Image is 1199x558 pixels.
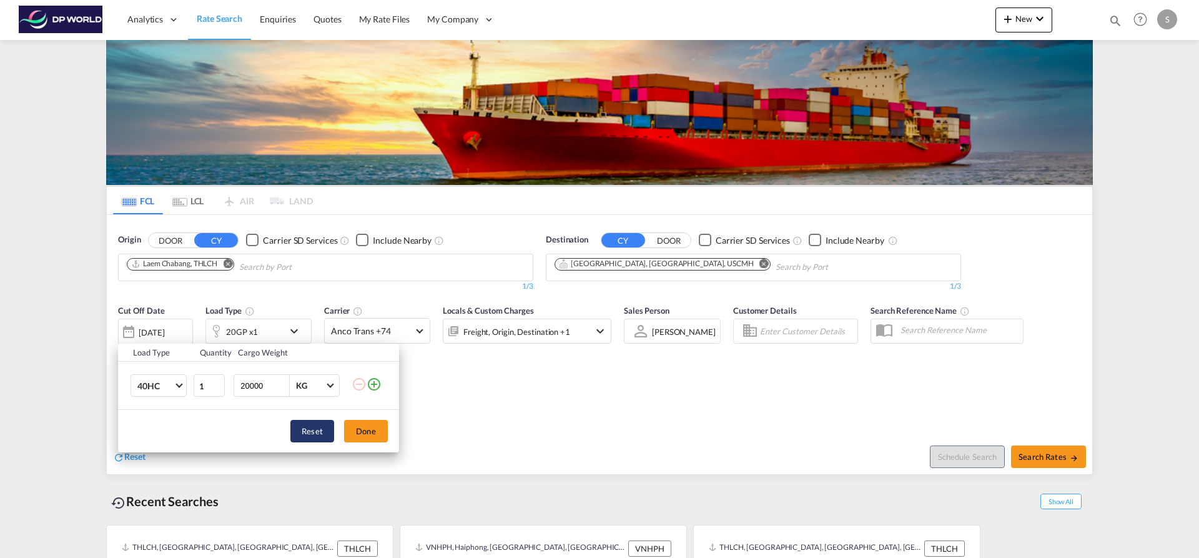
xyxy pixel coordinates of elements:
[239,375,289,396] input: Enter Weight
[192,344,231,362] th: Quantity
[137,380,174,392] span: 40HC
[352,377,367,392] md-icon: icon-minus-circle-outline
[194,374,225,397] input: Qty
[290,420,334,442] button: Reset
[131,374,187,397] md-select: Choose: 40HC
[344,420,388,442] button: Done
[296,381,307,391] div: KG
[238,347,344,358] div: Cargo Weight
[367,377,382,392] md-icon: icon-plus-circle-outline
[118,344,192,362] th: Load Type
